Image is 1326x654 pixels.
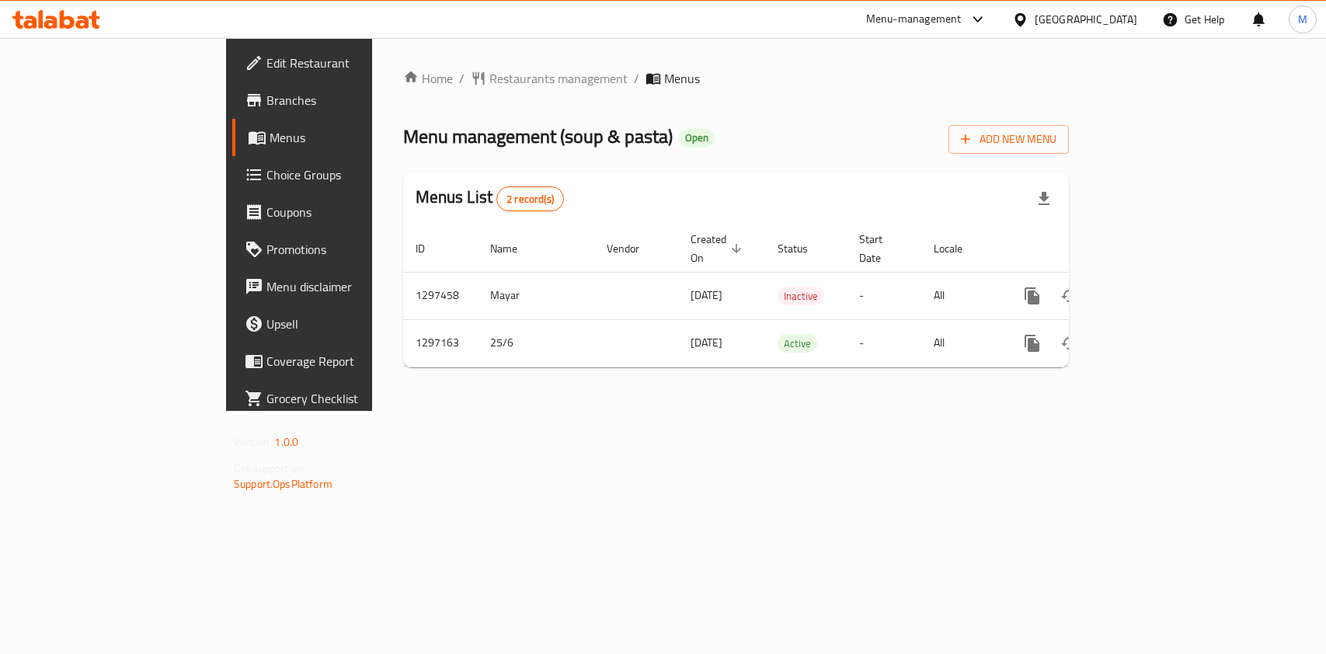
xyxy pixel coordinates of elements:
[859,230,903,267] span: Start Date
[266,54,435,72] span: Edit Restaurant
[778,239,828,258] span: Status
[1298,11,1307,28] span: M
[679,129,715,148] div: Open
[490,239,538,258] span: Name
[403,69,1069,88] nav: breadcrumb
[961,130,1056,149] span: Add New Menu
[266,240,435,259] span: Promotions
[691,332,722,353] span: [DATE]
[1051,277,1088,315] button: Change Status
[274,432,298,452] span: 1.0.0
[607,239,660,258] span: Vendor
[847,319,921,367] td: -
[232,305,447,343] a: Upsell
[1001,225,1175,273] th: Actions
[497,192,563,207] span: 2 record(s)
[234,474,332,494] a: Support.OpsPlatform
[921,319,1001,367] td: All
[416,239,445,258] span: ID
[1014,277,1051,315] button: more
[232,380,447,417] a: Grocery Checklist
[232,156,447,193] a: Choice Groups
[234,458,305,478] span: Get support on:
[266,389,435,408] span: Grocery Checklist
[664,69,700,88] span: Menus
[489,69,628,88] span: Restaurants management
[478,272,594,319] td: Mayar
[1014,325,1051,362] button: more
[266,352,435,370] span: Coverage Report
[1025,180,1063,217] div: Export file
[266,277,435,296] span: Menu disclaimer
[1051,325,1088,362] button: Change Status
[691,230,747,267] span: Created On
[679,131,715,144] span: Open
[232,343,447,380] a: Coverage Report
[471,69,628,88] a: Restaurants management
[234,432,272,452] span: Version:
[266,203,435,221] span: Coupons
[416,186,564,211] h2: Menus List
[847,272,921,319] td: -
[232,82,447,119] a: Branches
[232,231,447,268] a: Promotions
[270,128,435,147] span: Menus
[266,91,435,110] span: Branches
[459,69,465,88] li: /
[478,319,594,367] td: 25/6
[934,239,983,258] span: Locale
[948,125,1069,154] button: Add New Menu
[634,69,639,88] li: /
[496,186,564,211] div: Total records count
[232,268,447,305] a: Menu disclaimer
[691,285,722,305] span: [DATE]
[1035,11,1137,28] div: [GEOGRAPHIC_DATA]
[232,44,447,82] a: Edit Restaurant
[866,10,962,29] div: Menu-management
[403,225,1175,367] table: enhanced table
[778,335,817,353] span: Active
[232,119,447,156] a: Menus
[778,334,817,353] div: Active
[266,315,435,333] span: Upsell
[266,165,435,184] span: Choice Groups
[403,119,673,154] span: Menu management ( soup & pasta )
[232,193,447,231] a: Coupons
[778,287,824,305] span: Inactive
[921,272,1001,319] td: All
